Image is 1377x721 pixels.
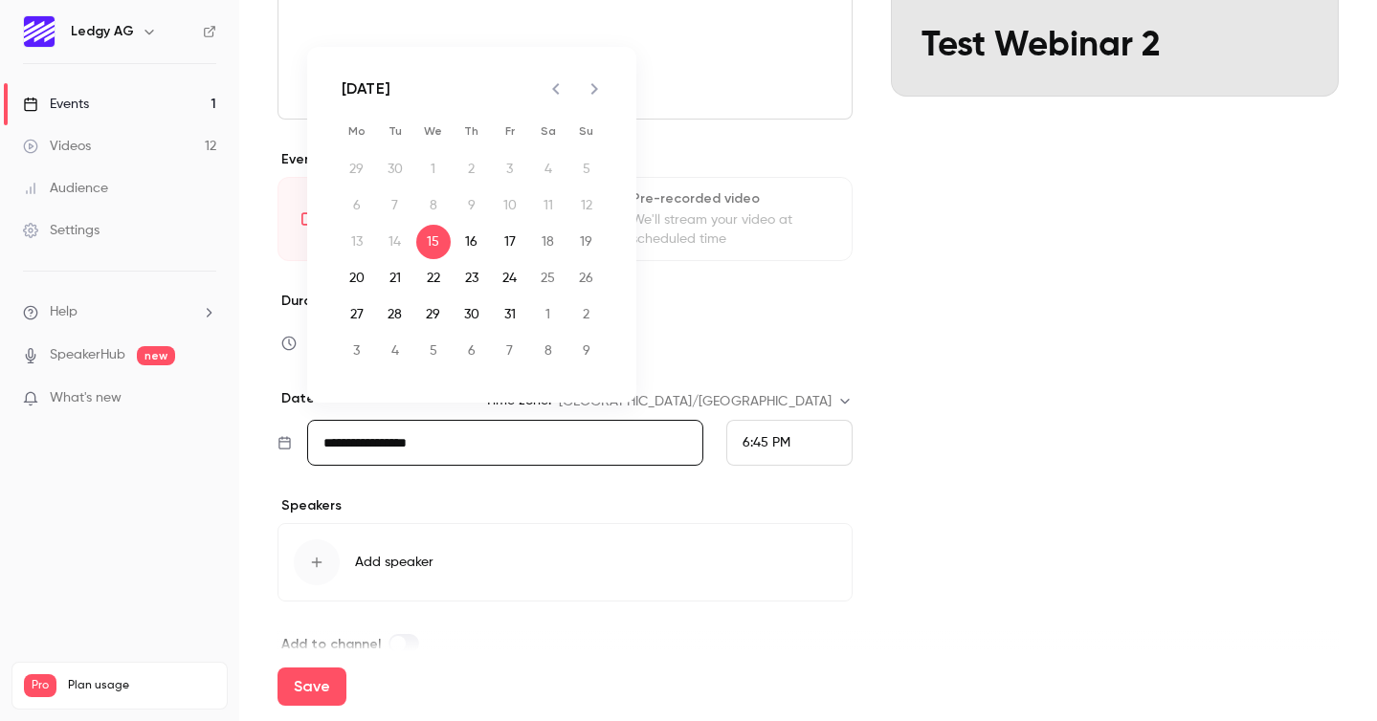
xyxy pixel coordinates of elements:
button: 19 [569,225,604,259]
div: [DATE] [342,77,390,100]
a: SpeakerHub [50,345,125,365]
button: 15 [416,225,451,259]
li: help-dropdown-opener [23,302,216,322]
button: 5 [416,334,451,368]
span: What's new [50,388,122,408]
button: 4 [378,334,412,368]
span: Add speaker [355,553,433,572]
div: Videos [23,137,91,156]
button: 30 [455,297,489,332]
p: Date and time [278,389,377,408]
button: 22 [416,261,451,295]
div: Pre-recorded video [632,189,830,208]
button: 3 [340,334,374,368]
button: 21 [378,261,412,295]
span: new [137,346,175,365]
div: Events [23,95,89,114]
p: Speakers [278,496,853,515]
label: Duration [278,292,853,311]
span: Help [50,302,78,322]
button: 18 [531,225,566,259]
button: 24 [493,261,527,295]
span: Pro [24,674,56,697]
button: 16 [455,225,489,259]
iframe: Noticeable Trigger [193,390,216,407]
button: 17 [493,225,527,259]
span: Friday [493,112,527,150]
span: Tuesday [378,112,412,150]
h6: Ledgy AG [71,22,134,41]
span: Monday [340,112,374,150]
button: 7 [493,334,527,368]
span: 6:45 PM [743,436,790,449]
img: Ledgy AG [24,16,55,47]
button: Save [278,667,346,706]
p: Event type [278,150,853,169]
div: LiveGo live at scheduled time [278,177,562,261]
button: 26 [569,261,604,295]
span: Thursday [455,112,489,150]
button: 25 [531,261,566,295]
button: 20 [340,261,374,295]
button: 9 [569,334,604,368]
button: 1 [531,297,566,332]
span: Wednesday [416,112,451,150]
div: Settings [23,221,100,240]
span: Sunday [569,112,604,150]
button: 6 [455,334,489,368]
span: Plan usage [68,678,215,693]
button: 8 [531,334,566,368]
div: Pre-recorded videoWe'll stream your video at scheduled time [569,177,854,261]
button: 28 [378,297,412,332]
div: Audience [23,179,108,198]
button: 27 [340,297,374,332]
button: 23 [455,261,489,295]
span: Saturday [531,112,566,150]
div: [GEOGRAPHIC_DATA]/[GEOGRAPHIC_DATA] [559,392,854,411]
button: 2 [569,297,604,332]
button: 31 [493,297,527,332]
div: From [726,420,853,466]
button: 29 [416,297,451,332]
div: We'll stream your video at scheduled time [632,210,830,249]
button: Add speaker [278,523,853,601]
button: Next month [575,70,613,108]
